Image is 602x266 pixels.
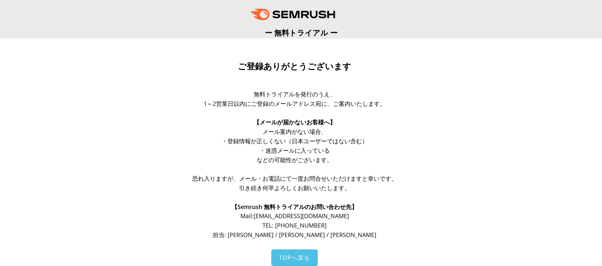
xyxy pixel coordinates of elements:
span: 無料トライアルを発行のうえ、 [254,90,336,98]
span: 【Semrush 無料トライアルのお問い合わせ先】 [232,203,357,211]
span: TEL: [PHONE_NUMBER] [262,221,327,229]
span: 引き続き何卒よろしくお願いいたします。 [239,184,350,192]
span: ー 無料トライアル ー [265,27,338,38]
span: Mail: [EMAIL_ADDRESS][DOMAIN_NAME] [240,212,349,220]
a: TOPへ戻る [271,249,318,266]
span: 担当: [PERSON_NAME] / [PERSON_NAME] / [PERSON_NAME] [213,231,376,239]
span: 【メールが届かないお客様へ】 [254,118,336,126]
span: ・登録情報が正しくない（日本ユーザーではない含む） [221,137,368,145]
span: などの可能性がございます。 [257,156,333,164]
span: ・迷惑メールに入っている [260,147,330,154]
span: 恐れ入りますが、メール・お電話にて一度お問合せいただけますと幸いです。 [192,175,397,182]
span: ご登録ありがとうございます [238,62,351,71]
span: メール案内がない場合、 [262,128,327,135]
span: TOPへ戻る [279,254,310,261]
span: 1～2営業日以内にご登録のメールアドレス宛に、ご案内いたします。 [204,100,386,107]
